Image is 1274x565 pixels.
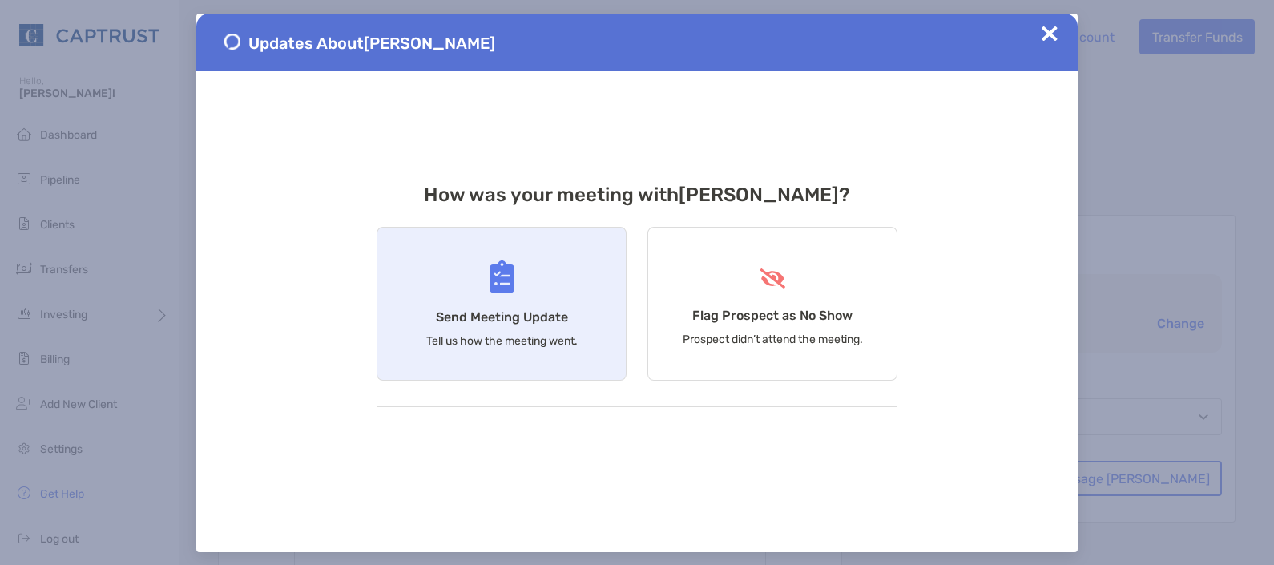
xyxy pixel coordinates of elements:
[490,260,514,293] img: Send Meeting Update
[1042,26,1058,42] img: Close Updates Zoe
[224,34,240,50] img: Send Meeting Update 1
[377,184,897,206] h3: How was your meeting with [PERSON_NAME] ?
[683,333,863,346] p: Prospect didn’t attend the meeting.
[248,34,495,53] span: Updates About [PERSON_NAME]
[426,334,578,348] p: Tell us how the meeting went.
[758,268,788,289] img: Flag Prospect as No Show
[692,308,853,323] h4: Flag Prospect as No Show
[436,309,568,325] h4: Send Meeting Update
